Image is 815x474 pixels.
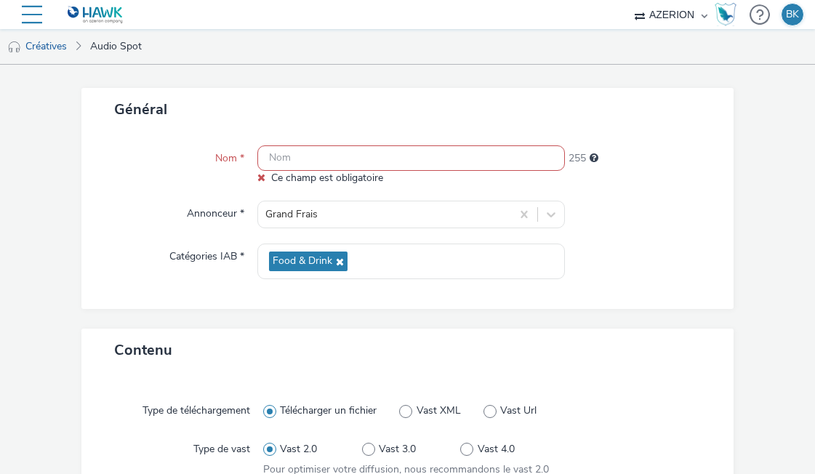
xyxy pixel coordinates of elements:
[715,3,736,26] img: Hawk Academy
[164,244,250,264] label: Catégories IAB *
[271,171,383,185] span: Ce champ est obligatoire
[83,29,149,64] a: Audio Spot
[257,145,565,171] input: Nom
[715,3,742,26] a: Hawk Academy
[273,255,332,268] span: Food & Drink
[500,403,537,418] span: Vast Url
[786,4,799,25] div: BK
[280,442,317,457] span: Vast 2.0
[478,442,515,457] span: Vast 4.0
[209,145,250,166] label: Nom *
[7,40,22,55] img: audio
[417,403,461,418] span: Vast XML
[181,201,250,221] label: Annonceur *
[280,403,377,418] span: Télécharger un fichier
[188,436,256,457] label: Type de vast
[137,398,256,418] label: Type de téléchargement
[114,100,167,119] span: Général
[68,6,124,24] img: undefined Logo
[379,442,416,457] span: Vast 3.0
[590,151,598,166] div: 255 caractères maximum
[114,340,172,360] span: Contenu
[569,151,586,166] span: 255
